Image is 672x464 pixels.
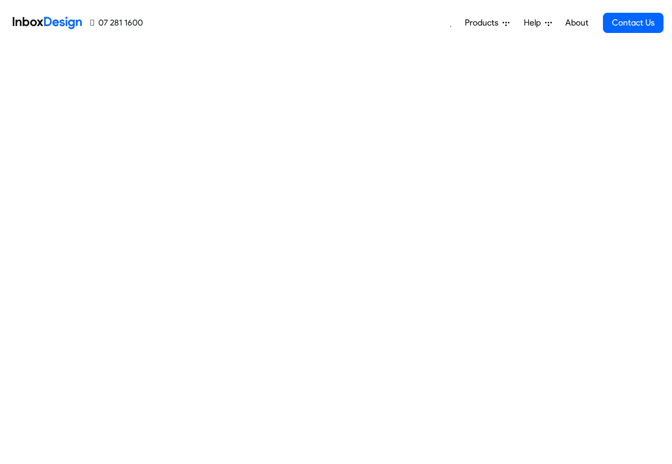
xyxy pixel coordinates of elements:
a: 07 281 1600 [90,16,143,29]
a: Contact Us [603,13,664,33]
a: Help [520,12,556,33]
span: Help [524,16,545,29]
a: Products [461,12,514,33]
span: Products [465,16,503,29]
a: About [562,12,591,33]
